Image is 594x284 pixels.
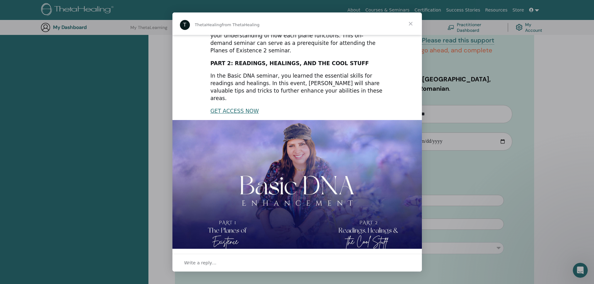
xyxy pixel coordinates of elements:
b: PART 2: READINGS, HEALINGS, AND THE COOL STUFF [210,60,369,66]
div: Open conversation and reply [172,254,422,272]
span: Close [399,12,422,35]
div: In the Basic DNA seminar, you learned the essential skills for readings and healings. In this eve... [210,72,384,102]
a: GET ACCESS NOW [210,108,259,114]
div: Profile image for ThetaHealing [180,20,190,30]
span: ThetaHealing [195,22,222,27]
span: from ThetaHealing [222,22,259,27]
span: Write a reply… [184,259,217,267]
